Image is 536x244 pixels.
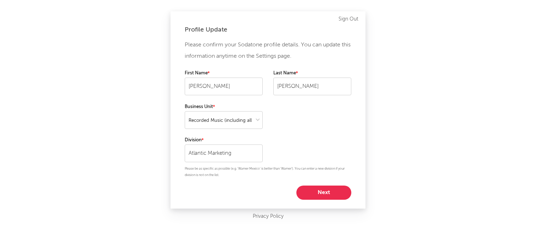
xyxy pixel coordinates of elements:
label: First Name [185,69,263,78]
input: Your last name [273,78,351,95]
a: Privacy Policy [253,212,284,221]
a: Sign Out [339,15,358,23]
label: Business Unit [185,103,263,111]
label: Division [185,136,263,144]
input: Your division [185,144,263,162]
div: Profile Update [185,25,351,34]
p: Please confirm your Sodatone profile details. You can update this information anytime on the Sett... [185,39,351,62]
label: Last Name [273,69,351,78]
p: Please be as specific as possible (e.g. 'Warner Mexico' is better than 'Warner'). You can enter a... [185,166,351,178]
input: Your first name [185,78,263,95]
button: Next [296,186,351,200]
